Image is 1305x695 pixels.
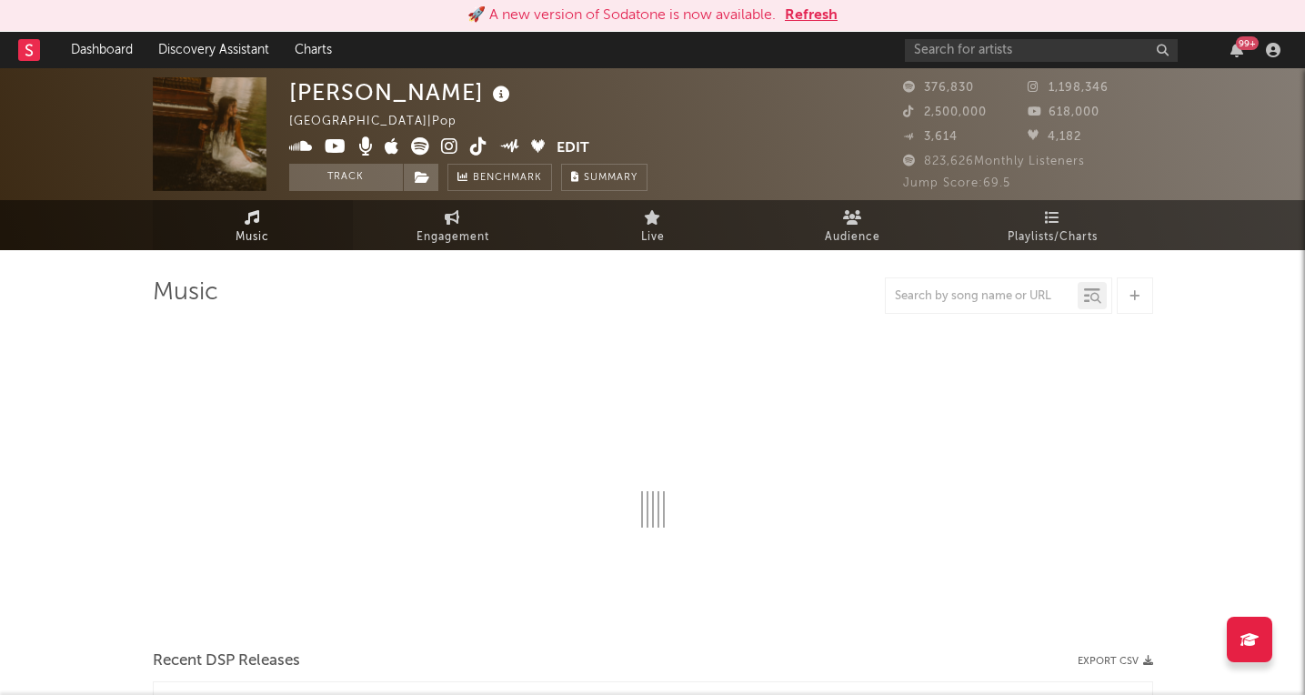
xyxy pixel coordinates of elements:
[1230,43,1243,57] button: 99+
[1028,131,1081,143] span: 4,182
[447,164,552,191] a: Benchmark
[282,32,345,68] a: Charts
[1078,656,1153,667] button: Export CSV
[153,650,300,672] span: Recent DSP Releases
[1008,227,1098,248] span: Playlists/Charts
[289,77,515,107] div: [PERSON_NAME]
[1028,106,1099,118] span: 618,000
[236,227,269,248] span: Music
[903,106,987,118] span: 2,500,000
[146,32,282,68] a: Discovery Assistant
[467,5,776,26] div: 🚀 A new version of Sodatone is now available.
[785,5,838,26] button: Refresh
[473,167,542,189] span: Benchmark
[289,111,477,133] div: [GEOGRAPHIC_DATA] | Pop
[584,173,637,183] span: Summary
[903,131,958,143] span: 3,614
[953,200,1153,250] a: Playlists/Charts
[903,156,1085,167] span: 823,626 Monthly Listeners
[561,164,647,191] button: Summary
[553,200,753,250] a: Live
[289,164,403,191] button: Track
[1028,82,1109,94] span: 1,198,346
[58,32,146,68] a: Dashboard
[1236,36,1259,50] div: 99 +
[557,137,589,160] button: Edit
[353,200,553,250] a: Engagement
[886,289,1078,304] input: Search by song name or URL
[753,200,953,250] a: Audience
[641,227,665,248] span: Live
[417,227,489,248] span: Engagement
[903,177,1010,189] span: Jump Score: 69.5
[825,227,880,248] span: Audience
[153,200,353,250] a: Music
[903,82,974,94] span: 376,830
[905,39,1178,62] input: Search for artists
